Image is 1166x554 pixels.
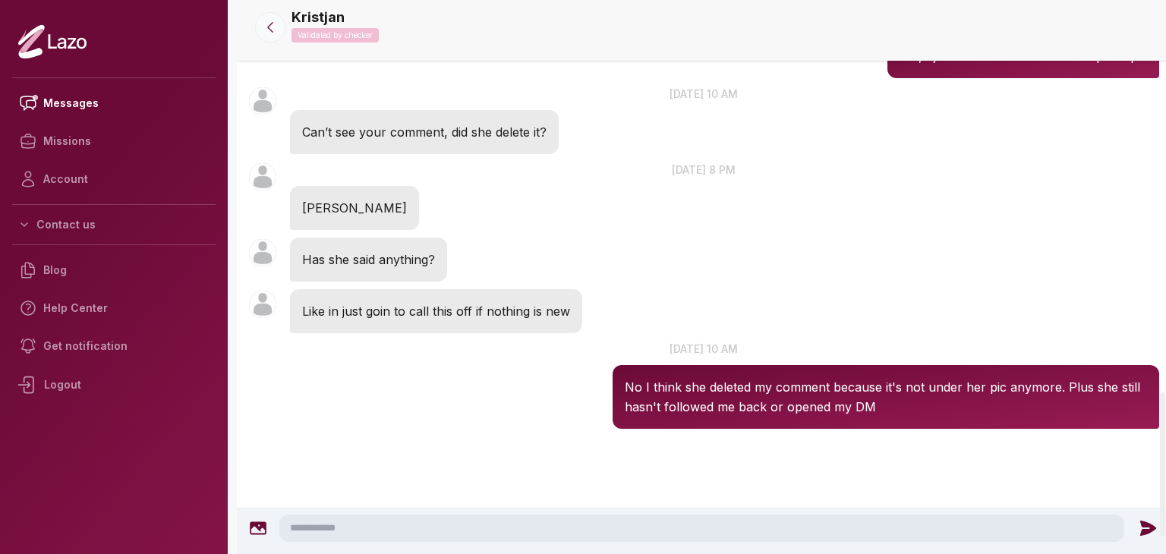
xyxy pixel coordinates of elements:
p: Can’t see your comment, did she delete it? [302,122,547,142]
img: User avatar [249,291,276,318]
img: User avatar [249,239,276,266]
p: [PERSON_NAME] [302,198,407,218]
a: Messages [12,84,216,122]
a: Get notification [12,327,216,365]
a: Missions [12,122,216,160]
p: Has she said anything? [302,250,435,269]
a: Help Center [12,289,216,327]
p: Like in just goin to call this off if nothing is new [302,301,570,321]
a: Account [12,160,216,198]
div: Logout [12,365,216,404]
a: Blog [12,251,216,289]
p: Validated by checker [291,28,379,42]
p: No I think she deleted my comment because it's not under her pic anymore. Plus she still hasn't f... [625,377,1146,417]
button: Contact us [12,211,216,238]
p: Kristjan [291,7,345,28]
